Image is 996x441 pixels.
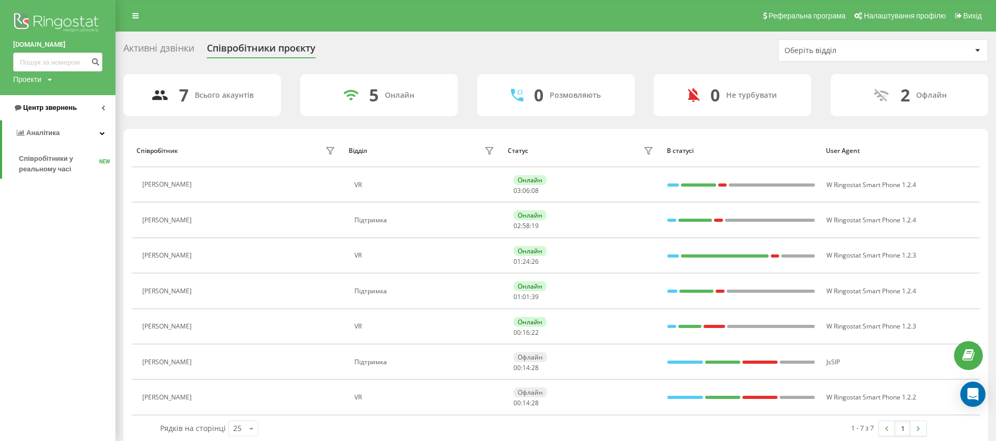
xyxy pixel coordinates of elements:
[522,221,530,230] span: 58
[826,180,916,189] span: W Ringostat Smart Phone 1.2.4
[513,175,547,185] div: Онлайн
[513,257,521,266] span: 01
[513,364,539,372] div: : :
[385,91,414,100] div: Онлайн
[142,181,194,188] div: [PERSON_NAME]
[179,85,188,105] div: 7
[508,147,528,155] div: Статус
[513,210,547,220] div: Онлайн
[19,149,116,179] a: Співробітники у реальному часіNEW
[513,399,539,407] div: : :
[531,328,539,337] span: 22
[916,91,947,100] div: Офлайн
[142,217,194,224] div: [PERSON_NAME]
[19,153,99,175] span: Співробітники у реальному часі
[960,382,985,407] div: Open Intercom Messenger
[354,252,497,259] div: VR
[531,257,539,266] span: 26
[13,53,102,71] input: Пошук за номером
[851,423,874,433] div: 1 - 7 з 7
[513,293,539,301] div: : :
[550,91,601,100] div: Розмовляють
[13,39,102,50] a: [DOMAIN_NAME]
[513,246,547,256] div: Онлайн
[13,74,41,85] div: Проекти
[531,186,539,195] span: 08
[522,398,530,407] span: 14
[233,423,242,434] div: 25
[513,352,547,362] div: Офлайн
[513,258,539,265] div: : :
[784,46,910,55] div: Оберіть відділ
[826,251,916,260] span: W Ringostat Smart Phone 1.2.3
[826,393,916,402] span: W Ringostat Smart Phone 1.2.2
[531,363,539,372] span: 28
[513,292,521,301] span: 01
[354,358,497,366] div: Підтримка
[513,387,547,397] div: Офлайн
[522,186,530,195] span: 06
[369,85,379,105] div: 5
[522,257,530,266] span: 24
[667,147,816,155] div: В статусі
[354,288,497,295] div: Підтримка
[513,186,521,195] span: 03
[900,85,910,105] div: 2
[2,120,116,146] a: Аналiтика
[531,221,539,230] span: 19
[963,12,982,20] span: Вихід
[354,217,497,224] div: Підтримка
[531,292,539,301] span: 39
[513,398,521,407] span: 00
[895,421,910,436] a: 1
[826,147,975,155] div: User Agent
[522,292,530,301] span: 01
[195,91,254,100] div: Всього акаунтів
[354,181,497,189] div: VR
[826,216,916,224] span: W Ringostat Smart Phone 1.2.4
[513,221,521,230] span: 02
[522,328,530,337] span: 16
[142,323,194,330] div: [PERSON_NAME]
[142,394,194,401] div: [PERSON_NAME]
[349,147,367,155] div: Відділ
[142,288,194,295] div: [PERSON_NAME]
[826,357,840,366] span: JsSIP
[142,358,194,366] div: [PERSON_NAME]
[513,329,539,336] div: : :
[864,12,946,20] span: Налаштування профілю
[522,363,530,372] span: 14
[513,281,547,291] div: Онлайн
[513,187,539,194] div: : :
[513,317,547,327] div: Онлайн
[26,129,60,137] span: Аналiтика
[13,11,102,37] img: Ringostat logo
[137,147,178,155] div: Співробітник
[769,12,846,20] span: Реферальна програма
[23,104,77,111] span: Центр звернень
[513,222,539,230] div: : :
[207,43,316,59] div: Співробітники проєкту
[160,423,226,433] span: Рядків на сторінці
[710,85,720,105] div: 0
[826,322,916,331] span: W Ringostat Smart Phone 1.2.3
[726,91,777,100] div: Не турбувати
[354,323,497,330] div: VR
[142,252,194,259] div: [PERSON_NAME]
[513,328,521,337] span: 00
[354,394,497,401] div: VR
[826,286,916,295] span: W Ringostat Smart Phone 1.2.4
[123,43,194,59] div: Активні дзвінки
[513,363,521,372] span: 00
[531,398,539,407] span: 28
[534,85,543,105] div: 0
